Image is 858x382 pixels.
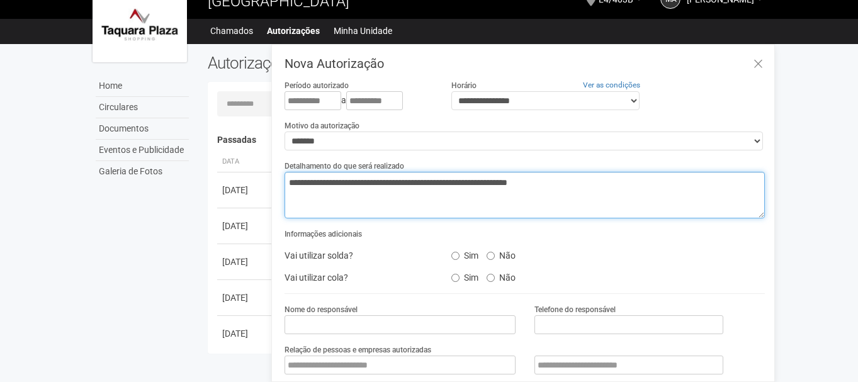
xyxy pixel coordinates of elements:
a: Circulares [96,97,189,118]
label: Motivo da autorização [285,120,359,132]
input: Não [487,274,495,282]
div: [DATE] [222,184,269,196]
label: Detalhamento do que será realizado [285,160,404,172]
div: a [285,91,432,110]
a: Home [96,76,189,97]
label: Relação de pessoas e empresas autorizadas [285,344,431,356]
label: Não [487,268,516,283]
h4: Passadas [217,135,757,145]
div: [DATE] [222,220,269,232]
label: Telefone do responsável [534,304,616,315]
a: Minha Unidade [334,22,392,40]
label: Não [487,246,516,261]
div: Vai utilizar cola? [275,268,441,287]
div: [DATE] [222,291,269,304]
label: Nome do responsável [285,304,358,315]
a: Eventos e Publicidade [96,140,189,161]
h2: Autorizações [208,53,477,72]
a: Autorizações [267,22,320,40]
input: Sim [451,252,460,260]
h3: Nova Autorização [285,57,765,70]
a: Ver as condições [583,81,640,89]
a: Galeria de Fotos [96,161,189,182]
th: Data [217,152,274,172]
div: [DATE] [222,256,269,268]
label: Sim [451,246,478,261]
a: Chamados [210,22,253,40]
div: Vai utilizar solda? [275,246,441,265]
label: Horário [451,80,477,91]
label: Sim [451,268,478,283]
div: [DATE] [222,327,269,340]
input: Sim [451,274,460,282]
label: Informações adicionais [285,228,362,240]
input: Não [487,252,495,260]
label: Período autorizado [285,80,349,91]
a: Documentos [96,118,189,140]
